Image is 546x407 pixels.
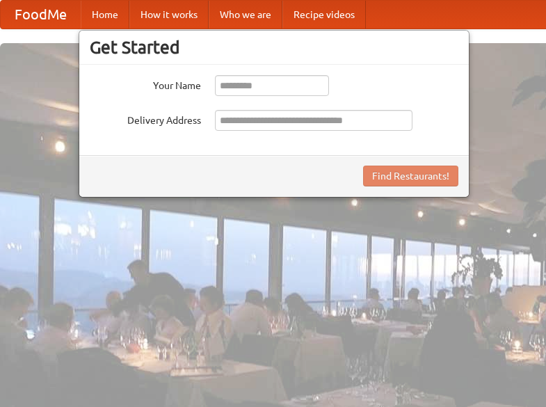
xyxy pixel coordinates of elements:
[1,1,81,29] a: FoodMe
[90,110,201,127] label: Delivery Address
[90,75,201,93] label: Your Name
[209,1,282,29] a: Who we are
[129,1,209,29] a: How it works
[363,166,458,186] button: Find Restaurants!
[90,37,458,58] h3: Get Started
[81,1,129,29] a: Home
[282,1,366,29] a: Recipe videos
